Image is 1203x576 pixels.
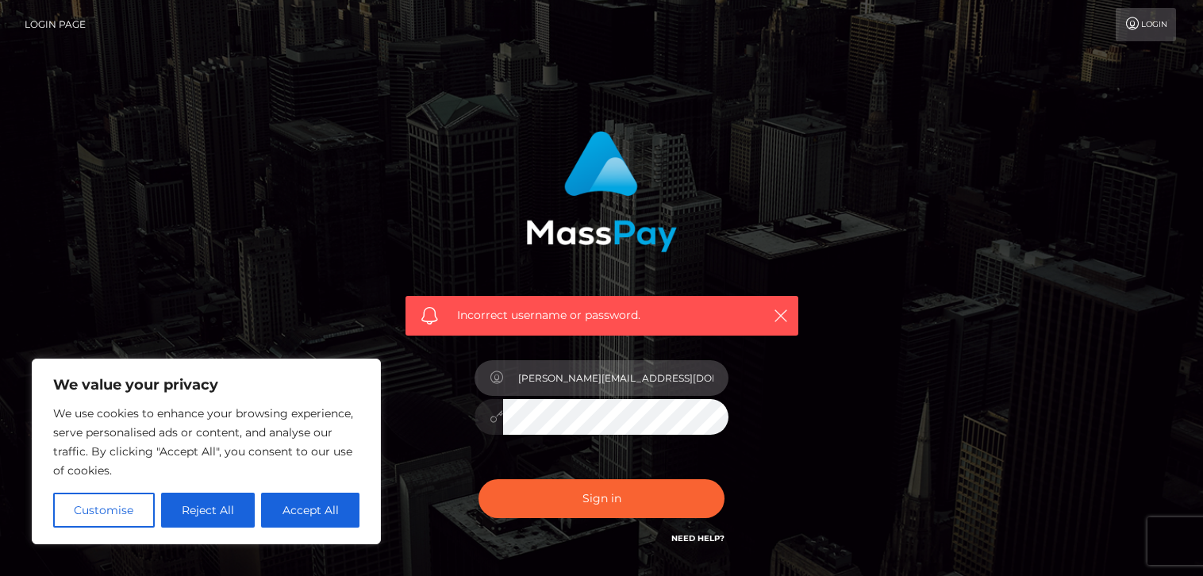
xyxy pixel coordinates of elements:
a: Login [1116,8,1176,41]
button: Sign in [479,479,724,518]
input: Username... [503,360,728,396]
a: Login Page [25,8,86,41]
div: We value your privacy [32,359,381,544]
button: Customise [53,493,155,528]
button: Accept All [261,493,359,528]
p: We value your privacy [53,375,359,394]
span: Incorrect username or password. [457,307,747,324]
p: We use cookies to enhance your browsing experience, serve personalised ads or content, and analys... [53,404,359,480]
a: Need Help? [671,533,724,543]
img: MassPay Login [526,131,677,252]
button: Reject All [161,493,256,528]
